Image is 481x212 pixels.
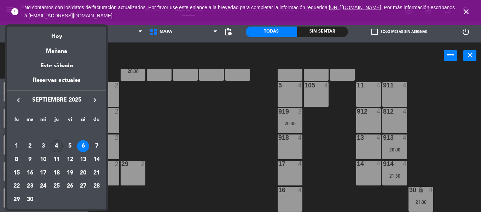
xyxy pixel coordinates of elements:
[77,154,89,166] div: 13
[10,126,103,140] td: SEP.
[7,41,106,56] div: Mañana
[91,181,103,193] div: 28
[88,96,101,105] button: keyboard_arrow_right
[64,167,76,179] div: 19
[24,181,36,193] div: 23
[77,140,90,153] td: 6 de septiembre de 2025
[10,153,23,166] td: 8 de septiembre de 2025
[37,154,49,166] div: 10
[50,140,63,153] td: 4 de septiembre de 2025
[37,167,49,179] div: 17
[24,140,36,152] div: 2
[77,180,90,193] td: 27 de septiembre de 2025
[50,115,63,126] th: jueves
[25,96,88,105] span: septiembre 2025
[63,115,77,126] th: viernes
[23,193,37,206] td: 30 de septiembre de 2025
[36,180,50,193] td: 24 de septiembre de 2025
[63,140,77,153] td: 5 de septiembre de 2025
[24,167,36,179] div: 16
[23,140,37,153] td: 2 de septiembre de 2025
[51,181,63,193] div: 25
[77,181,89,193] div: 27
[10,140,23,153] td: 1 de septiembre de 2025
[12,96,25,105] button: keyboard_arrow_left
[63,153,77,166] td: 12 de septiembre de 2025
[23,180,37,193] td: 23 de septiembre de 2025
[7,27,106,41] div: Hoy
[50,180,63,193] td: 25 de septiembre de 2025
[90,115,103,126] th: domingo
[77,153,90,166] td: 13 de septiembre de 2025
[37,140,49,152] div: 3
[64,140,76,152] div: 5
[90,140,103,153] td: 7 de septiembre de 2025
[7,56,106,76] div: Este sábado
[36,153,50,166] td: 10 de septiembre de 2025
[90,166,103,180] td: 21 de septiembre de 2025
[23,153,37,166] td: 9 de septiembre de 2025
[50,153,63,166] td: 11 de septiembre de 2025
[23,115,37,126] th: martes
[91,167,103,179] div: 21
[51,167,63,179] div: 18
[11,167,23,179] div: 15
[51,154,63,166] div: 11
[90,180,103,193] td: 28 de septiembre de 2025
[51,140,63,152] div: 4
[10,115,23,126] th: lunes
[36,166,50,180] td: 17 de septiembre de 2025
[11,140,23,152] div: 1
[90,153,103,166] td: 14 de septiembre de 2025
[10,180,23,193] td: 22 de septiembre de 2025
[11,181,23,193] div: 22
[91,140,103,152] div: 7
[64,181,76,193] div: 26
[24,194,36,206] div: 30
[77,115,90,126] th: sábado
[36,140,50,153] td: 3 de septiembre de 2025
[37,181,49,193] div: 24
[63,180,77,193] td: 26 de septiembre de 2025
[11,194,23,206] div: 29
[63,166,77,180] td: 19 de septiembre de 2025
[77,166,90,180] td: 20 de septiembre de 2025
[7,76,106,90] div: Reservas actuales
[36,115,50,126] th: miércoles
[11,154,23,166] div: 8
[24,154,36,166] div: 9
[10,193,23,206] td: 29 de septiembre de 2025
[14,96,23,104] i: keyboard_arrow_left
[77,167,89,179] div: 20
[77,140,89,152] div: 6
[10,166,23,180] td: 15 de septiembre de 2025
[23,166,37,180] td: 16 de septiembre de 2025
[91,96,99,104] i: keyboard_arrow_right
[50,166,63,180] td: 18 de septiembre de 2025
[64,154,76,166] div: 12
[91,154,103,166] div: 14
